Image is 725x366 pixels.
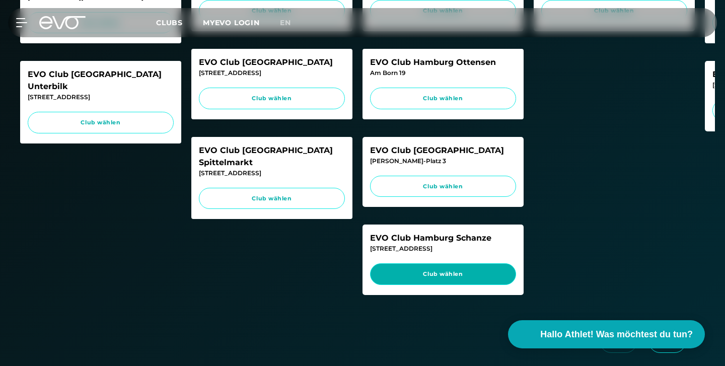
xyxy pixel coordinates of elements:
[156,18,203,27] a: Clubs
[370,157,516,166] div: [PERSON_NAME]-Platz 3
[370,144,516,157] div: EVO Club [GEOGRAPHIC_DATA]
[208,194,335,203] span: Club wählen
[199,169,345,178] div: [STREET_ADDRESS]
[208,94,335,103] span: Club wählen
[380,270,506,278] span: Club wählen
[199,68,345,78] div: [STREET_ADDRESS]
[370,263,516,285] a: Club wählen
[199,144,345,169] div: EVO Club [GEOGRAPHIC_DATA] Spittelmarkt
[370,232,516,244] div: EVO Club Hamburg Schanze
[280,18,291,27] span: en
[199,188,345,209] a: Club wählen
[156,18,183,27] span: Clubs
[28,93,174,102] div: [STREET_ADDRESS]
[370,244,516,253] div: [STREET_ADDRESS]
[280,17,303,29] a: en
[203,18,260,27] a: MYEVO LOGIN
[540,328,693,341] span: Hallo Athlet! Was möchtest du tun?
[199,56,345,68] div: EVO Club [GEOGRAPHIC_DATA]
[380,182,506,191] span: Club wählen
[370,68,516,78] div: Am Born 19
[370,176,516,197] a: Club wählen
[380,94,506,103] span: Club wählen
[508,320,705,348] button: Hallo Athlet! Was möchtest du tun?
[37,118,164,127] span: Club wählen
[28,112,174,133] a: Club wählen
[370,56,516,68] div: EVO Club Hamburg Ottensen
[370,88,516,109] a: Club wählen
[28,68,174,93] div: EVO Club [GEOGRAPHIC_DATA] Unterbilk
[199,88,345,109] a: Club wählen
